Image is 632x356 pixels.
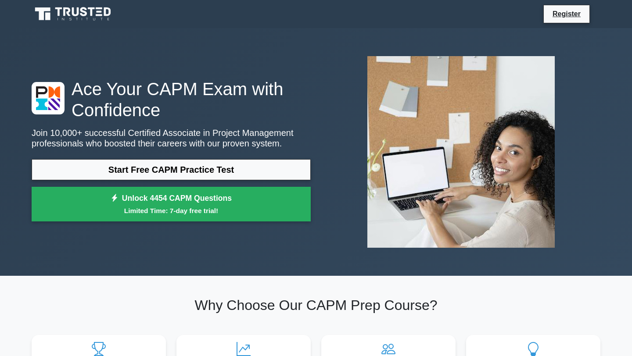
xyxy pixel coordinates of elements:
small: Limited Time: 7-day free trial! [43,206,300,216]
h1: Ace Your CAPM Exam with Confidence [32,78,311,121]
h2: Why Choose Our CAPM Prep Course? [32,297,600,313]
a: Start Free CAPM Practice Test [32,159,311,180]
p: Join 10,000+ successful Certified Associate in Project Management professionals who boosted their... [32,128,311,149]
a: Unlock 4454 CAPM QuestionsLimited Time: 7-day free trial! [32,187,311,222]
a: Register [547,8,586,19]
